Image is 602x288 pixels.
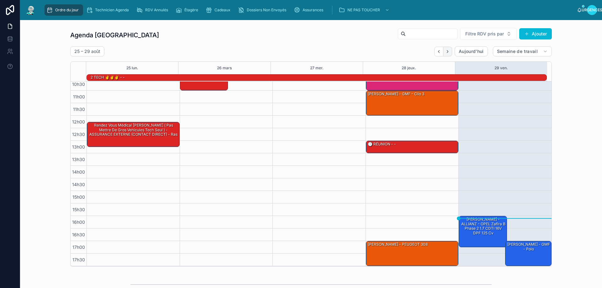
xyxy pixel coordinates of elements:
[90,74,125,81] div: 2 TECH ✌️✌️✌️ - -
[184,8,198,12] font: Étagère
[87,122,179,147] div: rendez vous médical [PERSON_NAME] ( pas mettre de gros vehicules tech seul ) - ASSURANCE EXTERNE ...
[214,8,230,12] font: Cadeaux
[126,65,138,70] font: 25 lun.
[434,47,443,56] button: Dos
[455,46,488,56] button: Aujourd'hui
[310,62,324,74] button: 27 mer.
[72,81,85,87] font: 10h30
[368,142,396,146] font: 🕒 RÉUNION - -
[95,8,129,12] font: Technicien Agenda
[126,62,138,74] button: 25 lun.
[402,65,416,70] font: 28 jeux.
[45,4,83,16] a: Ordre du jour
[461,217,505,235] font: [PERSON_NAME] - ALLIANZ - OPEL Zafira B Phase 2 1.7 CDTI 16V DPF 125 cv
[70,31,159,39] font: Agenda [GEOGRAPHIC_DATA]
[72,257,85,262] font: 17h30
[174,4,203,16] a: Étagère
[73,107,85,112] font: 11h30
[72,219,85,225] font: 16h00
[72,169,85,175] font: 14h00
[505,241,551,266] div: [PERSON_NAME] - GMF - polo
[55,8,79,12] font: Ordre du jour
[247,8,286,12] font: Dossiers Non Envoyés
[72,132,85,137] font: 12h30
[41,3,577,17] div: contenu déroulant
[145,8,168,12] font: RDV Annulés
[494,65,508,70] font: 29 ven.
[84,4,133,16] a: Technicien Agenda
[303,8,323,12] font: Assurances
[72,182,85,187] font: 14h30
[135,4,172,16] a: RDV Annulés
[72,144,85,149] font: 13h00
[310,65,324,70] font: 27 mer.
[72,157,85,162] font: 13h30
[347,8,380,12] font: NE PAS TOUCHER
[460,28,517,40] button: Bouton de sélection
[91,75,125,80] font: 2 TECH ✌️✌️✌️ - -
[366,241,458,266] div: [PERSON_NAME] - PEUGEOT 308
[402,62,416,74] button: 28 jeux.
[236,4,291,16] a: Dossiers Non Envoyés
[72,119,85,124] font: 12h00
[25,5,36,15] img: Logo de l'application
[366,141,458,153] div: 🕒 RÉUNION - -
[519,28,552,39] button: Ajouter
[72,244,85,250] font: 17h00
[217,65,232,70] font: 26 mars
[292,4,328,16] a: Assurances
[72,207,85,212] font: 15h30
[337,4,393,16] a: NE PAS TOUCHER
[465,31,504,36] font: Filtre RDV pris par
[497,49,538,54] font: Semaine de travail
[532,31,547,36] font: Ajouter
[443,47,452,56] button: Suivant
[73,94,85,99] font: 11h00
[204,4,235,16] a: Cadeaux
[459,216,507,247] div: [PERSON_NAME] - ALLIANZ - OPEL Zafira B Phase 2 1.7 CDTI 16V DPF 125 cv
[368,242,428,247] font: [PERSON_NAME] - PEUGEOT 308
[366,91,458,115] div: [PERSON_NAME] - GMF - clio 3
[507,242,550,251] font: [PERSON_NAME] - GMF - polo
[493,46,552,56] button: Semaine de travail
[459,49,484,54] font: Aujourd'hui
[89,123,177,137] font: rendez vous médical [PERSON_NAME] ( pas mettre de gros vehicules tech seul ) - ASSURANCE EXTERNE ...
[368,92,424,96] font: [PERSON_NAME] - GMF - clio 3
[72,194,85,200] font: 15h00
[72,232,85,237] font: 16h30
[74,49,100,54] font: 25 – 29 août
[494,62,508,74] button: 29 ven.
[217,62,232,74] button: 26 mars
